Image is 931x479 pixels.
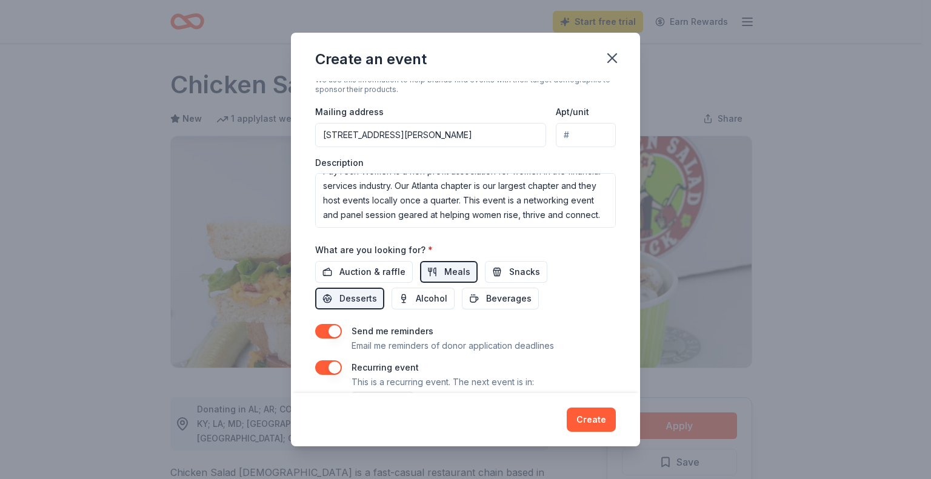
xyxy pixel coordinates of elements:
[486,291,532,306] span: Beverages
[352,375,534,389] p: This is a recurring event. The next event is in:
[462,288,539,309] button: Beverages
[567,408,616,432] button: Create
[556,123,616,147] input: #
[352,326,433,336] label: Send me reminders
[416,291,447,306] span: Alcohol
[556,106,589,118] label: Apt/unit
[315,123,546,147] input: Enter a US address
[352,392,414,416] button: [DATE]
[339,291,377,306] span: Desserts
[315,106,384,118] label: Mailing address
[315,288,384,309] button: Desserts
[315,173,616,228] textarea: PayTech Women is a non profit association for women in the financial services industry. Our Atlan...
[509,265,540,279] span: Snacks
[352,362,419,372] label: Recurring event
[315,157,364,169] label: Description
[485,261,547,283] button: Snacks
[339,265,405,279] span: Auction & raffle
[420,261,478,283] button: Meals
[352,339,554,353] p: Email me reminders of donor application deadlines
[315,75,616,94] div: We use this information to help brands find events with their target demographic to sponsor their...
[315,244,433,256] label: What are you looking for?
[444,265,470,279] span: Meals
[315,261,413,283] button: Auction & raffle
[315,50,427,69] div: Create an event
[392,288,455,309] button: Alcohol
